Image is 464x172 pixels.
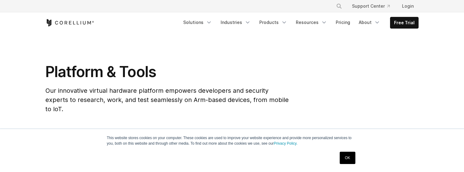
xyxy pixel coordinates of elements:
a: Industries [217,17,254,28]
a: Corellium Home [45,19,94,26]
a: About [355,17,384,28]
a: Products [256,17,291,28]
a: Solutions [180,17,216,28]
a: Resources [292,17,331,28]
span: Our innovative virtual hardware platform empowers developers and security experts to research, wo... [45,87,289,113]
div: Navigation Menu [180,17,419,29]
a: Support Center [347,1,395,12]
a: Privacy Policy. [274,141,297,146]
a: Login [397,1,419,12]
a: Pricing [332,17,354,28]
button: Search [334,1,345,12]
h1: Platform & Tools [45,63,290,81]
a: OK [340,152,355,164]
div: Navigation Menu [329,1,419,12]
p: This website stores cookies on your computer. These cookies are used to improve your website expe... [107,135,357,146]
a: Free Trial [390,17,418,28]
